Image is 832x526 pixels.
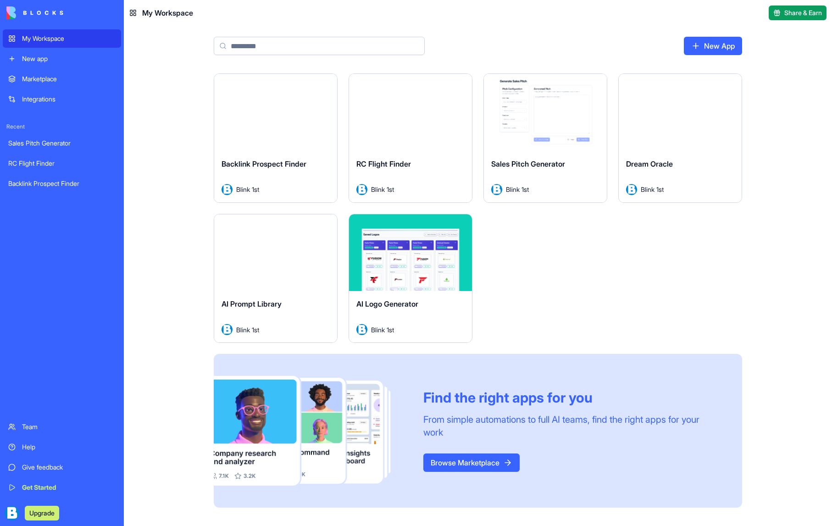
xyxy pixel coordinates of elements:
[25,506,59,520] button: Upgrade
[236,325,259,335] span: Blink 1st
[3,458,121,476] a: Give feedback
[3,123,121,130] span: Recent
[22,483,116,492] div: Get Started
[506,185,529,194] span: Blink 1st
[3,134,121,152] a: Sales Pitch Generator
[3,90,121,108] a: Integrations
[423,453,520,472] a: Browse Marketplace
[25,508,59,517] a: Upgrade
[3,29,121,48] a: My Workspace
[8,159,116,168] div: RC Flight Finder
[3,174,121,193] a: Backlink Prospect Finder
[214,376,409,486] img: Frame_181_egmpey.png
[371,325,394,335] span: Blink 1st
[3,154,121,173] a: RC Flight Finder
[491,159,565,168] span: Sales Pitch Generator
[22,34,116,43] div: My Workspace
[22,422,116,431] div: Team
[356,184,367,195] img: Avatar
[423,389,720,406] div: Find the right apps for you
[222,299,282,308] span: AI Prompt Library
[684,37,742,55] a: New App
[356,324,367,335] img: Avatar
[222,159,306,168] span: Backlink Prospect Finder
[371,185,394,194] span: Blink 1st
[22,74,116,84] div: Marketplace
[3,478,121,497] a: Get Started
[3,50,121,68] a: New app
[349,214,472,343] a: AI Logo GeneratorAvatarBlink 1st
[356,299,418,308] span: AI Logo Generator
[349,73,472,203] a: RC Flight FinderAvatarBlink 1st
[214,73,338,203] a: Backlink Prospect FinderAvatarBlink 1st
[3,438,121,456] a: Help
[626,184,637,195] img: Avatar
[356,159,411,168] span: RC Flight Finder
[142,7,193,18] span: My Workspace
[3,70,121,88] a: Marketplace
[618,73,742,203] a: Dream OracleAvatarBlink 1st
[22,95,116,104] div: Integrations
[8,139,116,148] div: Sales Pitch Generator
[483,73,607,203] a: Sales Pitch GeneratorAvatarBlink 1st
[641,185,664,194] span: Blink 1st
[769,6,826,20] button: Share & Earn
[5,506,19,520] img: ACg8ocIZgy8JuhzK2FzF5wyWzO7lSmcYo4AqoN0kD66Ek6fpE9_UAF2J=s96-c
[222,324,233,335] img: Avatar
[22,54,116,63] div: New app
[22,442,116,452] div: Help
[214,214,338,343] a: AI Prompt LibraryAvatarBlink 1st
[626,159,673,168] span: Dream Oracle
[784,8,822,17] span: Share & Earn
[423,413,720,439] div: From simple automations to full AI teams, find the right apps for your work
[222,184,233,195] img: Avatar
[6,6,63,19] img: logo
[3,418,121,436] a: Team
[491,184,502,195] img: Avatar
[22,463,116,472] div: Give feedback
[236,185,259,194] span: Blink 1st
[8,179,116,188] div: Backlink Prospect Finder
